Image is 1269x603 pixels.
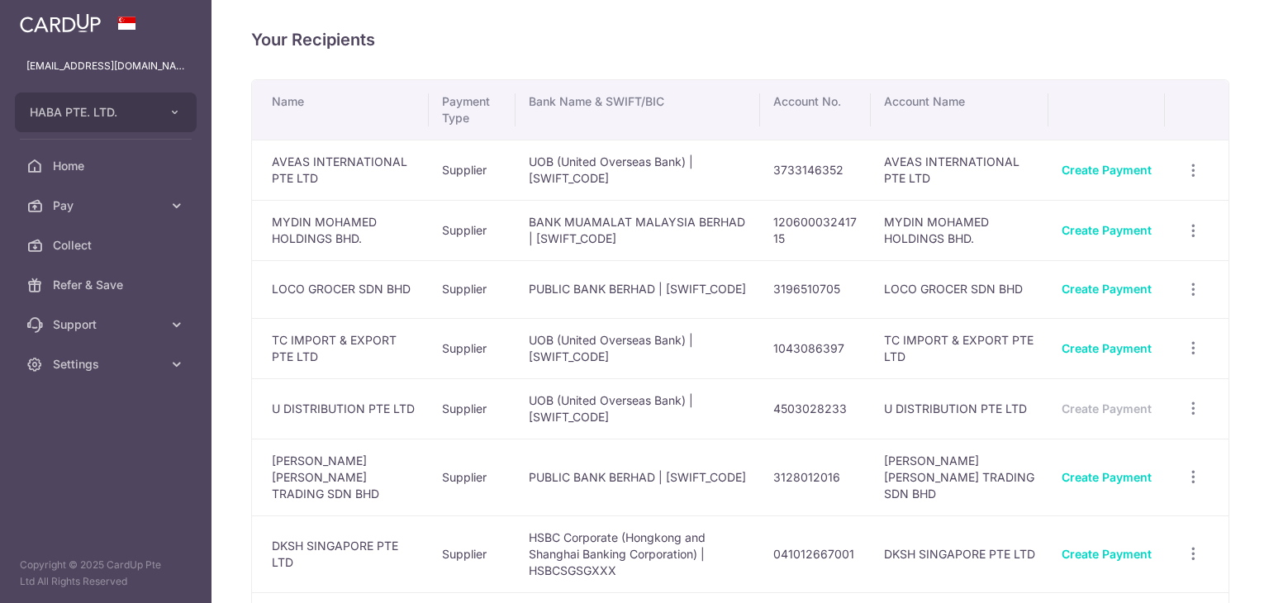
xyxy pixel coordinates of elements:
[252,200,429,260] td: MYDIN MOHAMED HOLDINGS BHD.
[26,58,185,74] p: [EMAIL_ADDRESS][DOMAIN_NAME]
[429,80,516,140] th: Payment Type
[252,439,429,515] td: [PERSON_NAME] [PERSON_NAME] TRADING SDN BHD
[871,260,1049,318] td: LOCO GROCER SDN BHD
[871,515,1049,592] td: DKSH SINGAPORE PTE LTD
[1062,163,1152,177] a: Create Payment
[252,318,429,378] td: TC IMPORT & EXPORT PTE LTD
[760,260,870,318] td: 3196510705
[1062,223,1152,237] a: Create Payment
[760,80,870,140] th: Account No.
[429,140,516,200] td: Supplier
[429,260,516,318] td: Supplier
[53,277,162,293] span: Refer & Save
[516,318,760,378] td: UOB (United Overseas Bank) | [SWIFT_CODE]
[252,515,429,592] td: DKSH SINGAPORE PTE LTD
[871,80,1049,140] th: Account Name
[871,140,1049,200] td: AVEAS INTERNATIONAL PTE LTD
[429,439,516,515] td: Supplier
[760,200,870,260] td: 12060003241715
[15,93,197,132] button: HABA PTE. LTD.
[252,378,429,439] td: U DISTRIBUTION PTE LTD
[53,316,162,333] span: Support
[760,515,870,592] td: 041012667001
[53,197,162,214] span: Pay
[1062,470,1152,484] a: Create Payment
[252,140,429,200] td: AVEAS INTERNATIONAL PTE LTD
[429,378,516,439] td: Supplier
[516,80,760,140] th: Bank Name & SWIFT/BIC
[760,140,870,200] td: 3733146352
[429,200,516,260] td: Supplier
[252,260,429,318] td: LOCO GROCER SDN BHD
[53,356,162,373] span: Settings
[760,378,870,439] td: 4503028233
[53,237,162,254] span: Collect
[53,158,162,174] span: Home
[871,439,1049,515] td: [PERSON_NAME] [PERSON_NAME] TRADING SDN BHD
[516,200,760,260] td: BANK MUAMALAT MALAYSIA BERHAD | [SWIFT_CODE]
[871,318,1049,378] td: TC IMPORT & EXPORT PTE LTD
[516,260,760,318] td: PUBLIC BANK BERHAD | [SWIFT_CODE]
[429,515,516,592] td: Supplier
[516,439,760,515] td: PUBLIC BANK BERHAD | [SWIFT_CODE]
[252,80,429,140] th: Name
[1062,341,1152,355] a: Create Payment
[30,104,152,121] span: HABA PTE. LTD.
[516,140,760,200] td: UOB (United Overseas Bank) | [SWIFT_CODE]
[20,13,101,33] img: CardUp
[760,318,870,378] td: 1043086397
[871,378,1049,439] td: U DISTRIBUTION PTE LTD
[516,515,760,592] td: HSBC Corporate (Hongkong and Shanghai Banking Corporation) | HSBCSGSGXXX
[760,439,870,515] td: 3128012016
[251,26,1229,53] h4: Your Recipients
[1062,547,1152,561] a: Create Payment
[871,200,1049,260] td: MYDIN MOHAMED HOLDINGS BHD.
[1062,282,1152,296] a: Create Payment
[429,318,516,378] td: Supplier
[516,378,760,439] td: UOB (United Overseas Bank) | [SWIFT_CODE]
